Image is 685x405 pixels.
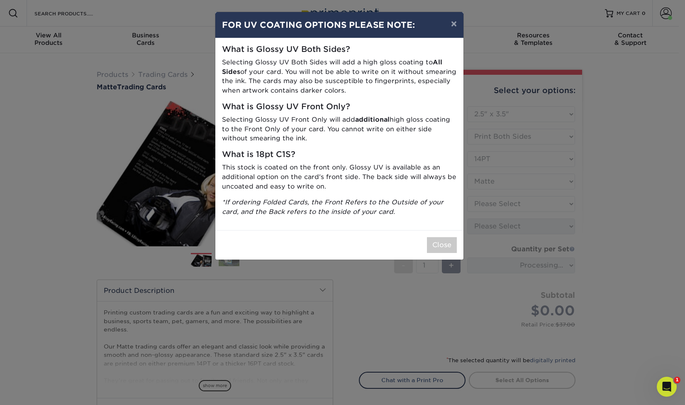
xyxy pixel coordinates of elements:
[222,102,457,112] h5: What is Glossy UV Front Only?
[427,237,457,253] button: Close
[222,45,457,54] h5: What is Glossy UV Both Sides?
[444,12,463,35] button: ×
[355,115,390,123] strong: additional
[222,58,457,96] p: Selecting Glossy UV Both Sides will add a high gloss coating to of your card. You will not be abl...
[674,377,680,383] span: 1
[657,377,677,397] iframe: Intercom live chat
[222,58,442,76] strong: All Sides
[222,150,457,160] h5: What is 18pt C1S?
[222,115,457,143] p: Selecting Glossy UV Front Only will add high gloss coating to the Front Only of your card. You ca...
[222,19,457,31] h4: FOR UV COATING OPTIONS PLEASE NOTE:
[222,198,444,216] i: *If ordering Folded Cards, the Front Refers to the Outside of your card, and the Back refers to t...
[222,163,457,191] p: This stock is coated on the front only. Glossy UV is available as an additional option on the car...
